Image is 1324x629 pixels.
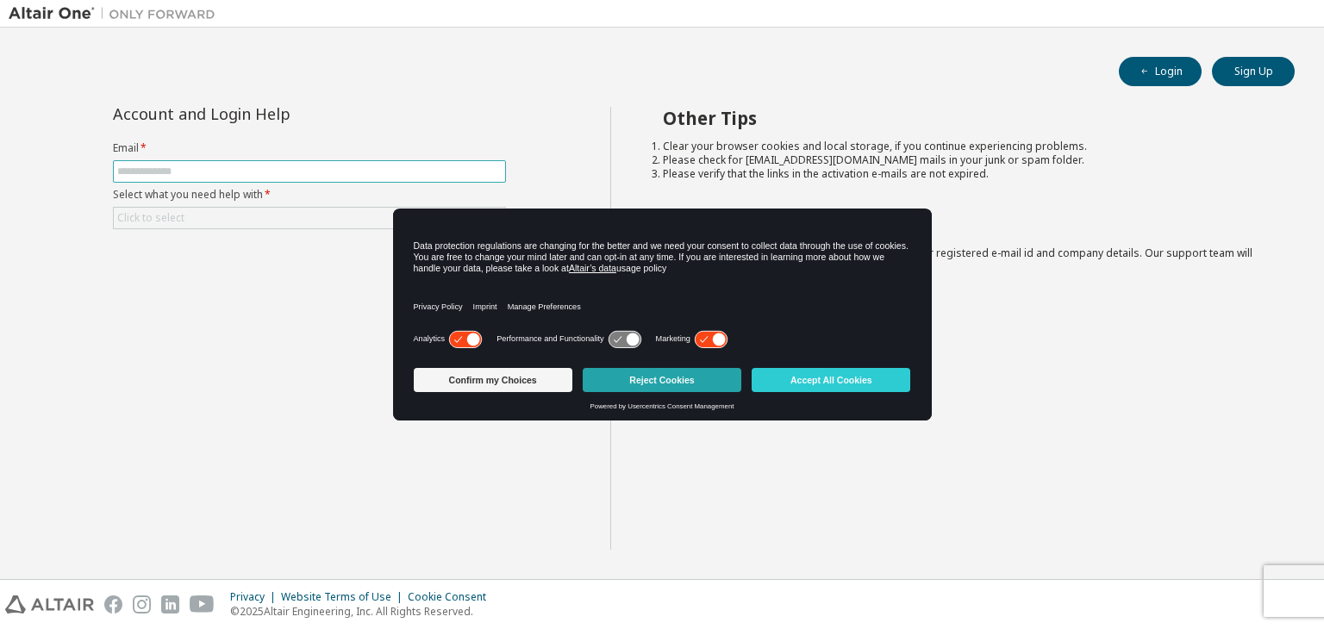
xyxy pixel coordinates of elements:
p: © 2025 Altair Engineering, Inc. All Rights Reserved. [230,604,496,619]
button: Login [1119,57,1202,86]
img: linkedin.svg [161,595,179,613]
h2: Other Tips [663,107,1265,129]
li: Please verify that the links in the activation e-mails are not expired. [663,167,1265,181]
span: with a brief description of the problem, your registered e-mail id and company details. Our suppo... [663,246,1252,274]
h2: Not sure how to login? [663,214,1265,236]
img: facebook.svg [104,595,122,613]
img: Altair One [9,5,224,22]
img: altair_logo.svg [5,595,94,613]
li: Clear your browser cookies and local storage, if you continue experiencing problems. [663,140,1265,153]
li: Please check for [EMAIL_ADDRESS][DOMAIN_NAME] mails in your junk or spam folder. [663,153,1265,167]
img: youtube.svg [190,595,215,613]
button: Sign Up [1212,57,1295,86]
div: Click to select [117,211,184,225]
div: Website Terms of Use [281,590,408,604]
div: Click to select [114,208,505,228]
div: Cookie Consent [408,590,496,604]
div: Account and Login Help [113,107,428,121]
label: Email [113,141,506,155]
img: instagram.svg [133,595,151,613]
label: Select what you need help with [113,188,506,202]
div: Privacy [230,590,281,604]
